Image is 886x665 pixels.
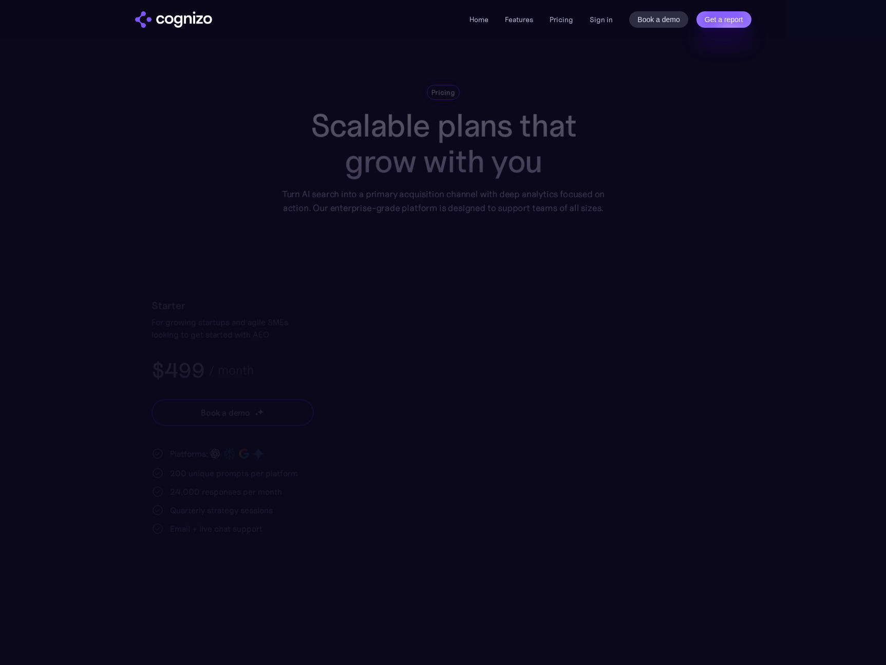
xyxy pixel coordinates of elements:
a: Home [469,15,488,24]
a: Book a demostarstarstar [152,399,314,426]
div: 200 unique prompts per platform [170,467,298,479]
div: For growing startups and agile SMEs looking to get started with AEO [152,316,314,341]
img: star [257,408,263,415]
h1: Scalable plans that grow with you [274,108,612,179]
a: Features [505,15,533,24]
a: Book a demo [629,11,688,28]
div: Quarterly strategy sessions [170,504,273,516]
div: 24,000 responses per month [170,486,282,498]
div: Pricing [431,87,455,97]
a: Sign in [590,13,613,26]
a: Pricing [550,15,573,24]
a: home [135,11,212,28]
div: Email + live chat support [170,523,262,535]
img: star [254,413,258,416]
h2: Starter [152,298,314,314]
a: Get a report [696,11,751,28]
img: star [254,409,256,411]
div: Platforms: [170,448,208,460]
div: Book a demo [200,407,250,419]
h3: $499 [152,357,204,384]
div: / month [208,364,253,377]
img: cognizo logo [135,11,212,28]
div: Turn AI search into a primary acquisition channel with deep analytics focused on action. Our ente... [274,187,612,215]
